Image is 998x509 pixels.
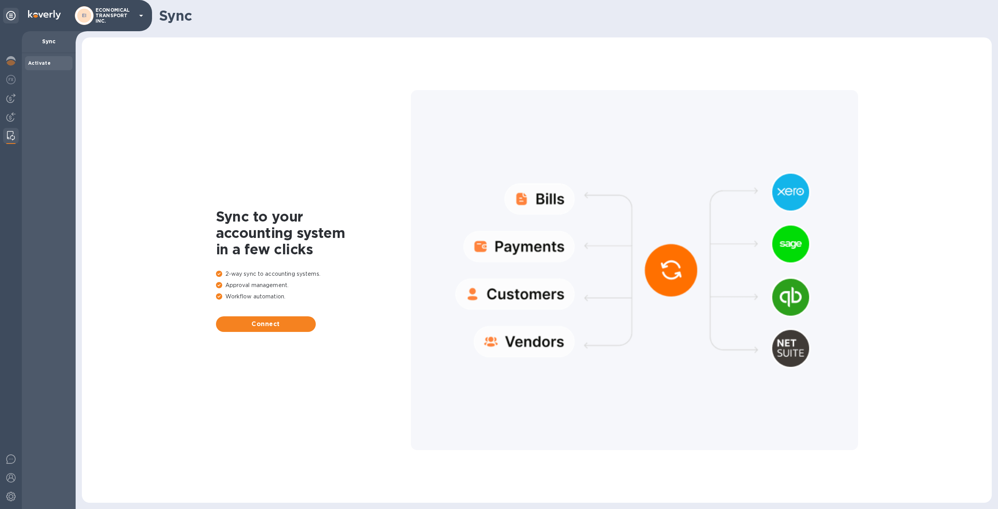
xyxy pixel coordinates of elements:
img: Logo [28,10,61,20]
h1: Sync to your accounting system in a few clicks [216,208,411,257]
button: Connect [216,316,316,332]
div: Unpin categories [3,8,19,23]
p: Approval management. [216,281,411,289]
span: Connect [222,319,310,329]
h1: Sync [159,7,986,24]
p: 2-way sync to accounting systems. [216,270,411,278]
b: EI [82,12,87,18]
img: Foreign exchange [6,75,16,84]
p: Sync [28,37,69,45]
p: Workflow automation. [216,293,411,301]
b: Activate [28,60,51,66]
p: ECONOMICAL TRANSPORT INC. [96,7,134,24]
